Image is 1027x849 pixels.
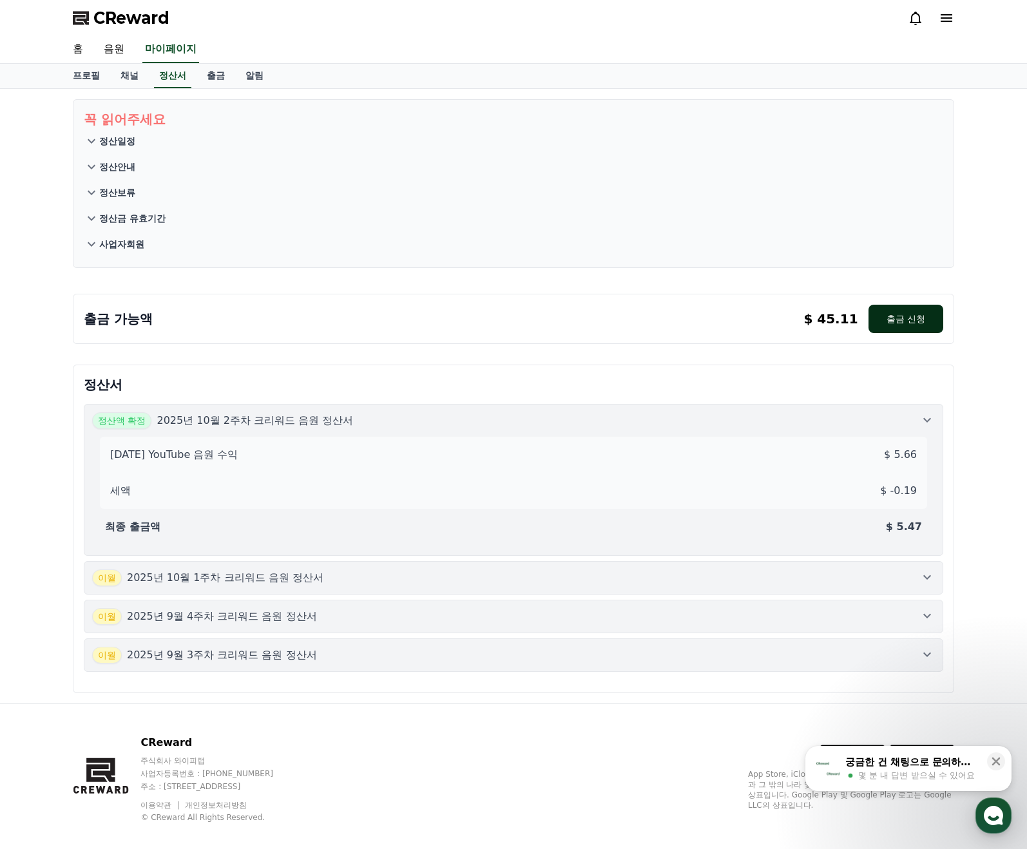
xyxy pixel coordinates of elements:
[197,64,235,88] a: 출금
[93,36,135,63] a: 음원
[99,186,135,199] p: 정산보류
[869,305,943,333] button: 출금 신청
[84,600,943,633] button: 이월 2025년 9월 4주차 크리워드 음원 정산서
[92,569,122,586] span: 이월
[99,212,166,225] p: 정산금 유효기간
[105,519,160,535] p: 최종 출금액
[99,135,135,148] p: 정산일정
[84,205,943,231] button: 정산금 유효기간
[127,647,317,663] p: 2025년 9월 3주차 크리워드 음원 정산서
[84,180,943,205] button: 정산보류
[199,428,215,438] span: 설정
[110,483,131,499] p: 세액
[84,128,943,154] button: 정산일정
[884,447,917,463] p: $ 5.66
[880,483,917,499] p: $ -0.19
[140,812,298,823] p: © CReward All Rights Reserved.
[84,110,943,128] p: 꼭 읽어주세요
[73,8,169,28] a: CReward
[99,160,135,173] p: 정산안내
[85,408,166,441] a: 대화
[140,781,298,792] p: 주소 : [STREET_ADDRESS]
[110,64,149,88] a: 채널
[84,376,943,394] p: 정산서
[140,801,181,810] a: 이용약관
[84,154,943,180] button: 정산안내
[92,608,122,625] span: 이월
[84,638,943,672] button: 이월 2025년 9월 3주차 크리워드 음원 정산서
[166,408,247,441] a: 설정
[62,64,110,88] a: 프로필
[93,8,169,28] span: CReward
[140,756,298,766] p: 주식회사 와이피랩
[803,310,858,328] p: $ 45.11
[41,428,48,438] span: 홈
[127,570,323,586] p: 2025년 10월 1주차 크리워드 음원 정산서
[154,64,191,88] a: 정산서
[127,609,317,624] p: 2025년 9월 4주차 크리워드 음원 정산서
[62,36,93,63] a: 홈
[140,735,298,750] p: CReward
[142,36,199,63] a: 마이페이지
[140,768,298,779] p: 사업자등록번호 : [PHONE_NUMBER]
[84,404,943,556] button: 정산액 확정 2025년 10월 2주차 크리워드 음원 정산서 [DATE] YouTube 음원 수익 $ 5.66 세액 $ -0.19 최종 출금액 $ 5.47
[110,447,238,463] p: [DATE] YouTube 음원 수익
[84,231,943,257] button: 사업자회원
[92,647,122,663] span: 이월
[235,64,274,88] a: 알림
[84,310,153,328] p: 출금 가능액
[157,413,353,428] p: 2025년 10월 2주차 크리워드 음원 정산서
[92,412,151,429] span: 정산액 확정
[185,801,247,810] a: 개인정보처리방침
[84,561,943,595] button: 이월 2025년 10월 1주차 크리워드 음원 정산서
[4,408,85,441] a: 홈
[118,428,133,439] span: 대화
[748,769,954,810] p: App Store, iCloud, iCloud Drive 및 iTunes Store는 미국과 그 밖의 나라 및 지역에서 등록된 Apple Inc.의 서비스 상표입니다. Goo...
[886,519,922,535] p: $ 5.47
[99,238,144,251] p: 사업자회원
